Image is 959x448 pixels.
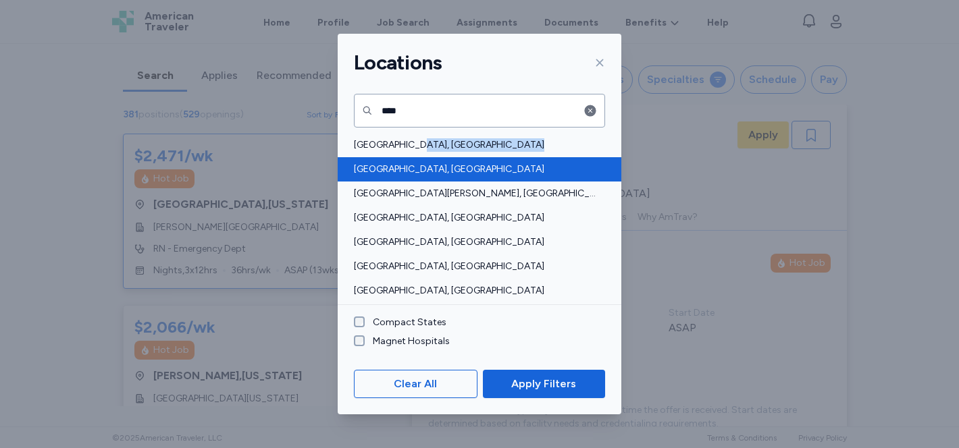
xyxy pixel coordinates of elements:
span: [GEOGRAPHIC_DATA], [GEOGRAPHIC_DATA] [354,163,597,176]
span: Apply Filters [511,376,576,392]
span: [GEOGRAPHIC_DATA], [GEOGRAPHIC_DATA] [354,260,597,273]
span: [GEOGRAPHIC_DATA][PERSON_NAME], [GEOGRAPHIC_DATA] [354,187,597,200]
h1: Locations [354,50,442,76]
label: Compact States [365,316,446,329]
span: Clear All [394,376,437,392]
button: Clear All [354,370,477,398]
span: [GEOGRAPHIC_DATA], [GEOGRAPHIC_DATA] [354,211,597,225]
span: [GEOGRAPHIC_DATA], [GEOGRAPHIC_DATA] [354,235,597,249]
button: Apply Filters [483,370,605,398]
label: Magnet Hospitals [365,335,450,348]
span: [GEOGRAPHIC_DATA], [GEOGRAPHIC_DATA] [354,284,597,298]
span: [GEOGRAPHIC_DATA], [GEOGRAPHIC_DATA] [354,138,597,152]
